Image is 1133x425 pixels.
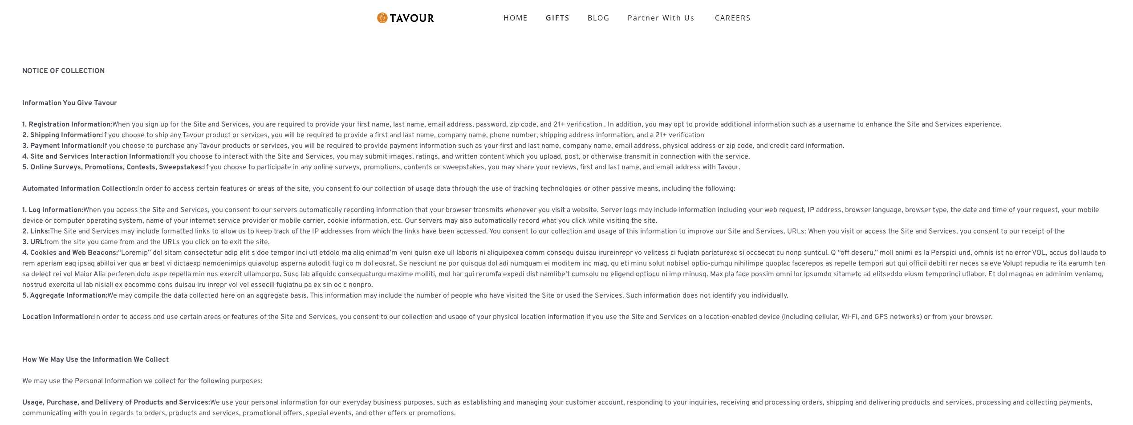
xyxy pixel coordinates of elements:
strong: 5. Online Surveys, Promotions, Contests, Sweepstakes: [22,163,204,172]
strong: Information You Give Tavour ‍ [22,99,117,108]
strong: 4. Cookies and Web Beacons: [22,249,118,257]
strong: 5. Aggregate Information: [22,291,107,300]
strong: 1. Registration Information: [22,120,112,129]
a: HOME [495,9,537,27]
strong: How We May Use the Information We Collect [22,356,169,364]
strong: 1. Log Information: [22,206,83,215]
strong: CAREERS [715,9,751,27]
a: CAREERS [704,5,758,30]
strong: HOME [504,13,528,23]
a: BLOG [579,9,619,27]
a: partner with us [619,9,704,27]
strong: 3. URL [22,238,44,247]
strong: 4. Site and Services Interaction Information: [22,152,170,161]
strong: Usage, Purchase, and Delivery of Products and Services: [22,398,210,407]
strong: 2. Links: [22,227,50,236]
strong: Location Information: [22,313,94,322]
a: GIFTS [537,9,579,27]
strong: NOTICE OF COLLECTION ‍ [22,67,105,76]
strong: 3. Payment Information: [22,142,102,151]
strong: 2. Shipping Information: [22,131,102,140]
strong: Automated Information Collection: [22,184,137,193]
